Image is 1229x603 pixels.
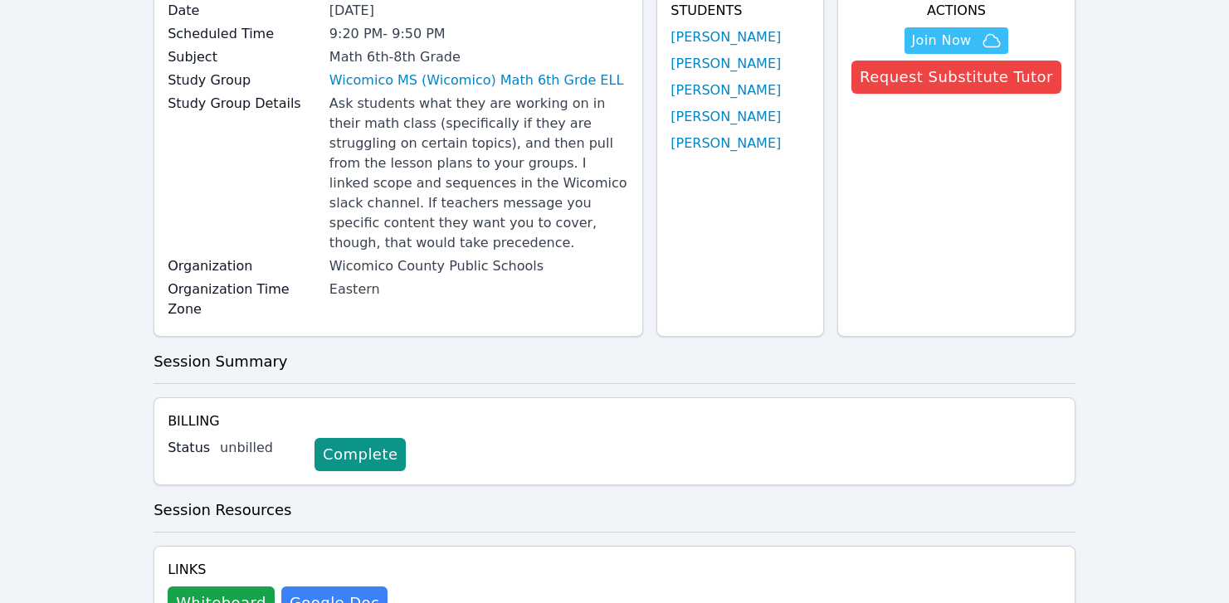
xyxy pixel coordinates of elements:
[168,71,319,90] label: Study Group
[168,438,210,458] label: Status
[220,438,301,458] div: unbilled
[671,134,781,153] a: [PERSON_NAME]
[329,47,629,67] div: Math 6th-8th Grade
[168,94,319,114] label: Study Group Details
[671,1,810,21] h4: Students
[671,107,781,127] a: [PERSON_NAME]
[671,27,781,47] a: [PERSON_NAME]
[329,94,629,253] div: Ask students what they are working on in their math class (specifically if they are struggling on...
[851,1,1061,21] h4: Actions
[329,280,629,299] div: Eastern
[329,256,629,276] div: Wicomico County Public Schools
[905,27,1007,54] button: Join Now
[168,560,388,580] h4: Links
[168,411,1061,431] h4: Billing
[329,71,623,90] a: Wicomico MS (Wicomico) Math 6th Grde ELL
[154,498,1075,522] h3: Session Resources
[671,54,781,74] a: [PERSON_NAME]
[329,1,629,21] div: [DATE]
[851,61,1061,94] button: Request Substitute Tutor
[168,280,319,319] label: Organization Time Zone
[168,256,319,276] label: Organization
[315,438,406,471] a: Complete
[154,350,1075,373] h3: Session Summary
[329,24,629,44] div: 9:20 PM - 9:50 PM
[168,24,319,44] label: Scheduled Time
[168,47,319,67] label: Subject
[671,80,781,100] a: [PERSON_NAME]
[168,1,319,21] label: Date
[911,31,971,51] span: Join Now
